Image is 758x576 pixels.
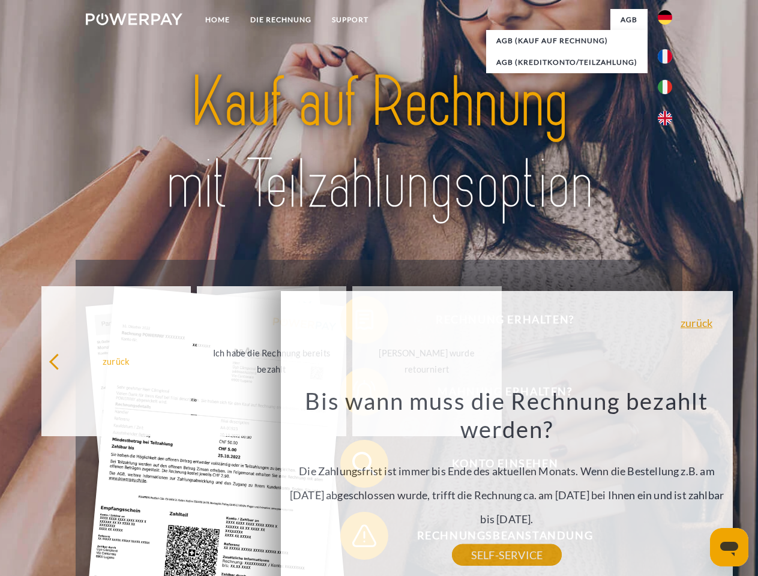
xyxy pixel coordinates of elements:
[658,10,672,25] img: de
[115,58,643,230] img: title-powerpay_de.svg
[195,9,240,31] a: Home
[658,80,672,94] img: it
[658,49,672,64] img: fr
[486,30,648,52] a: AGB (Kauf auf Rechnung)
[240,9,322,31] a: DIE RECHNUNG
[710,528,748,566] iframe: Schaltfläche zum Öffnen des Messaging-Fensters
[452,544,562,566] a: SELF-SERVICE
[322,9,379,31] a: SUPPORT
[86,13,182,25] img: logo-powerpay-white.svg
[658,111,672,125] img: en
[288,386,726,444] h3: Bis wann muss die Rechnung bezahlt werden?
[288,386,726,555] div: Die Zahlungsfrist ist immer bis Ende des aktuellen Monats. Wenn die Bestellung z.B. am [DATE] abg...
[610,9,648,31] a: agb
[204,345,339,377] div: Ich habe die Rechnung bereits bezahlt
[49,353,184,369] div: zurück
[486,52,648,73] a: AGB (Kreditkonto/Teilzahlung)
[681,317,712,328] a: zurück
